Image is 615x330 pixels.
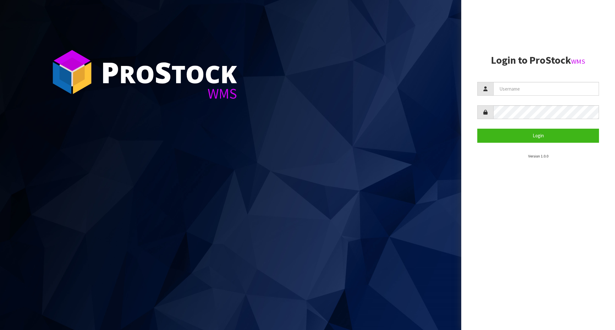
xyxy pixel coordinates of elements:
[48,48,96,96] img: ProStock Cube
[477,129,599,142] button: Login
[101,52,119,92] span: P
[571,57,585,66] small: WMS
[528,154,548,158] small: Version 1.0.0
[155,52,171,92] span: S
[493,82,599,96] input: Username
[101,86,237,101] div: WMS
[477,55,599,66] h2: Login to ProStock
[101,58,237,86] div: ro tock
